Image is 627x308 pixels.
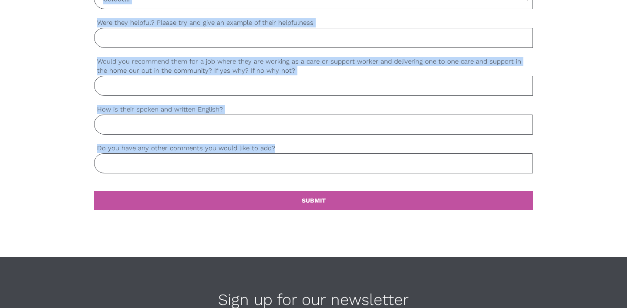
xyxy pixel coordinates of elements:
label: Do you have any other comments you would like to add? [94,143,533,153]
label: Were they helpful? Please try and give an example of their helpfulness [94,18,533,28]
label: How is their spoken and written English? [94,105,533,115]
a: SUBMIT [94,191,533,210]
label: Would you recommend them for a job where they are working as a care or support worker and deliver... [94,57,533,76]
b: SUBMIT [302,197,326,204]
